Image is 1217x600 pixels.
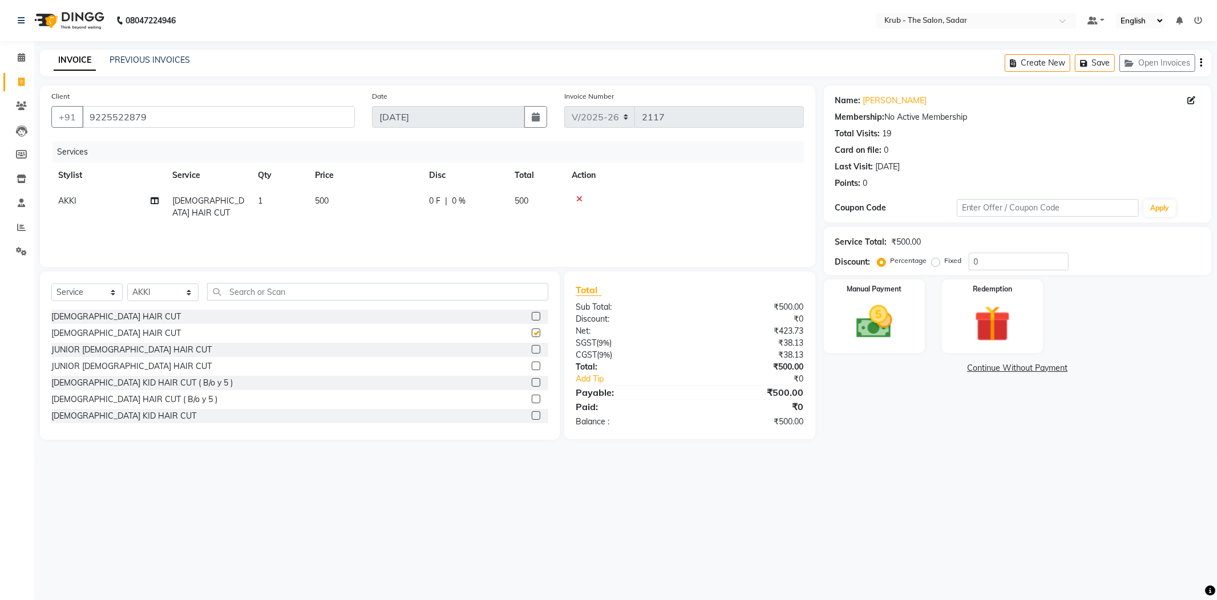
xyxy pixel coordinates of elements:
[567,373,710,385] a: Add Tip
[690,361,812,373] div: ₹500.00
[565,163,804,188] th: Action
[126,5,176,37] b: 08047224946
[1119,54,1195,72] button: Open Invoices
[445,195,447,207] span: |
[110,55,190,65] a: PREVIOUS INVOICES
[567,337,690,349] div: ( )
[51,344,212,356] div: JUNIOR [DEMOGRAPHIC_DATA] HAIR CUT
[835,111,885,123] div: Membership:
[172,196,244,218] span: [DEMOGRAPHIC_DATA] HAIR CUT
[576,338,596,348] span: SGST
[51,360,212,372] div: JUNIOR [DEMOGRAPHIC_DATA] HAIR CUT
[51,394,217,406] div: [DEMOGRAPHIC_DATA] HAIR CUT ( B/o y 5 )
[845,301,904,343] img: _cash.svg
[567,416,690,428] div: Balance :
[863,95,927,107] a: [PERSON_NAME]
[51,311,181,323] div: [DEMOGRAPHIC_DATA] HAIR CUT
[945,256,962,266] label: Fixed
[826,362,1209,374] a: Continue Without Payment
[567,400,690,413] div: Paid:
[567,301,690,313] div: Sub Total:
[863,177,868,189] div: 0
[957,199,1139,217] input: Enter Offer / Coupon Code
[690,400,812,413] div: ₹0
[891,256,927,266] label: Percentage
[835,202,957,214] div: Coupon Code
[883,128,892,140] div: 19
[973,284,1012,294] label: Redemption
[576,350,597,360] span: CGST
[1075,54,1115,72] button: Save
[835,256,871,268] div: Discount:
[372,91,387,102] label: Date
[1005,54,1070,72] button: Create New
[58,196,76,206] span: AKKI
[835,144,882,156] div: Card on file:
[599,338,609,347] span: 9%
[835,161,874,173] div: Last Visit:
[564,91,614,102] label: Invoice Number
[429,195,440,207] span: 0 F
[308,163,422,188] th: Price
[690,313,812,325] div: ₹0
[835,128,880,140] div: Total Visits:
[690,325,812,337] div: ₹423.73
[422,163,508,188] th: Disc
[51,327,181,339] div: [DEMOGRAPHIC_DATA] HAIR CUT
[835,236,887,248] div: Service Total:
[963,301,1022,346] img: _gift.svg
[690,349,812,361] div: ₹38.13
[599,350,610,359] span: 9%
[51,91,70,102] label: Client
[567,325,690,337] div: Net:
[51,410,196,422] div: [DEMOGRAPHIC_DATA] KID HAIR CUT
[54,50,96,71] a: INVOICE
[690,386,812,399] div: ₹500.00
[258,196,262,206] span: 1
[567,386,690,399] div: Payable:
[690,416,812,428] div: ₹500.00
[876,161,900,173] div: [DATE]
[690,337,812,349] div: ₹38.13
[315,196,329,206] span: 500
[165,163,251,188] th: Service
[1143,200,1176,217] button: Apply
[567,313,690,325] div: Discount:
[690,301,812,313] div: ₹500.00
[835,95,861,107] div: Name:
[576,284,602,296] span: Total
[51,106,83,128] button: +91
[51,163,165,188] th: Stylist
[835,111,1200,123] div: No Active Membership
[29,5,107,37] img: logo
[567,361,690,373] div: Total:
[452,195,466,207] span: 0 %
[82,106,355,128] input: Search by Name/Mobile/Email/Code
[51,377,233,389] div: [DEMOGRAPHIC_DATA] KID HAIR CUT ( B/o y 5 )
[892,236,921,248] div: ₹500.00
[710,373,812,385] div: ₹0
[567,349,690,361] div: ( )
[884,144,889,156] div: 0
[508,163,565,188] th: Total
[847,284,901,294] label: Manual Payment
[52,141,812,163] div: Services
[835,177,861,189] div: Points:
[207,283,548,301] input: Search or Scan
[515,196,528,206] span: 500
[251,163,308,188] th: Qty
